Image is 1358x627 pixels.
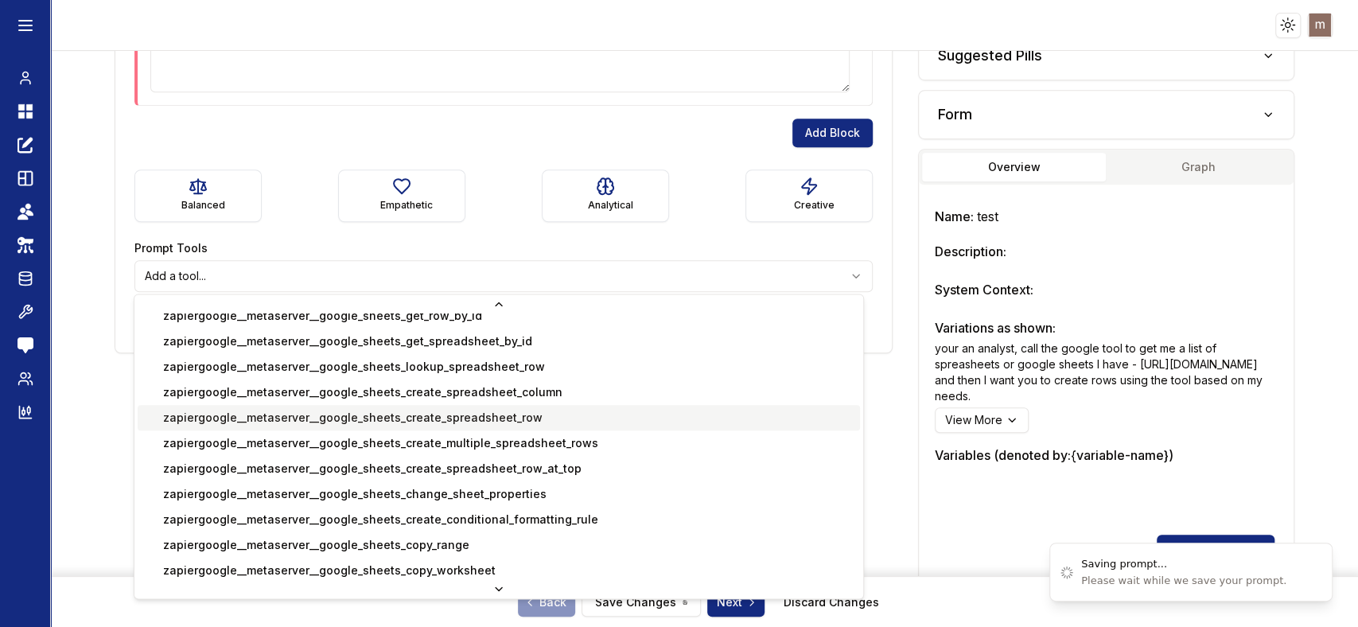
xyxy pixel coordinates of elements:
div: zapiergoogle__metaserver__google_sheets_create_spreadsheet_column [163,384,562,400]
div: zapiergoogle__metaserver__google_sheets_lookup_spreadsheet_row [163,359,545,375]
div: zapiergoogle__metaserver__google_sheets_create_multiple_spreadsheet_rows [163,435,598,451]
div: zapiergoogle__metaserver__google_sheets_get_row_by_id [163,308,482,324]
div: zapiergoogle__metaserver__google_sheets_copy_range [163,537,469,553]
div: zapiergoogle__metaserver__google_sheets_create_spreadsheet_row [163,410,543,426]
div: zapiergoogle__metaserver__google_sheets_create_conditional_formatting_rule [163,512,598,528]
div: zapiergoogle__metaserver__google_sheets_get_spreadsheet_by_id [163,333,532,349]
div: zapiergoogle__metaserver__google_sheets_change_sheet_properties [163,486,547,502]
div: zapiergoogle__metaserver__google_sheets_create_spreadsheet_row_at_top [163,461,582,477]
div: zapiergoogle__metaserver__google_sheets_copy_worksheet [163,563,496,578]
